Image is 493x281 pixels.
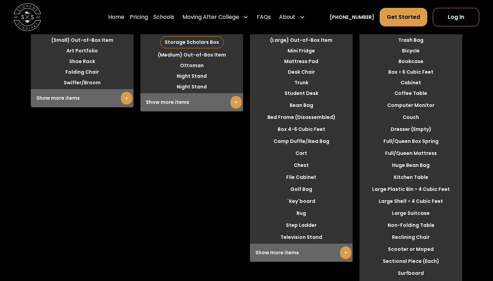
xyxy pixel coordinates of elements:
li: Art Portfolio [31,46,134,56]
li: Non-Folding Table [359,220,462,231]
li: Couch [359,112,462,123]
div: About [279,13,295,21]
li: Full/Queen Box Spring [359,136,462,147]
a: [PHONE_NUMBER] [330,14,374,21]
li: Bed Frame (Disassembled) [250,112,353,123]
a: Pricing [130,8,148,27]
a: FAQs [257,8,271,27]
li: Cabinet [359,77,462,88]
li: Chest [250,160,353,171]
li: Large Shelf > 4 Cubic Feet [359,196,462,207]
li: `Key`board [250,196,353,207]
li: Full/Queen Mattress [359,148,462,159]
li: (Medium) Out-of-Box Item [140,50,243,60]
li: Trunk [250,77,353,88]
li: Large Suitcase [359,208,462,219]
li: Folding Chair [31,67,134,77]
li: Computer Monitor [359,100,462,111]
img: Storage Scholars main logo [14,3,41,31]
a: Get Started [380,8,427,26]
div: Moving After College [182,13,239,21]
div: Moving After College [180,8,251,27]
li: Bookcase [359,56,462,67]
div: Show more items [31,89,134,107]
li: Night Stand [140,82,243,92]
li: Golf Bag [250,184,353,195]
li: Sectional Piece (Each) [359,256,462,267]
li: Camp Duffle/Ikea Bag [250,136,353,147]
a: home [14,3,41,31]
li: Scooter or Moped [359,244,462,255]
li: Coffee Table [359,88,462,99]
li: Step Ladder [250,220,353,231]
div: Storage Scholars Box [161,37,223,48]
li: Large Plastic Bin > 4 Cubic Feet [359,184,462,195]
a: Schools [153,8,174,27]
a: + [121,92,132,105]
li: Bean Bag [250,100,353,111]
li: Ottoman [140,60,243,71]
li: Huge Bean Bag [359,160,462,171]
li: Night Stand [140,71,243,82]
li: Mattress Pad [250,56,353,67]
li: Surfboard [359,268,462,279]
li: Box 4-6 Cubic Feet [250,124,353,135]
div: Show more items [140,93,243,111]
a: + [340,246,351,259]
li: File Cabinet [250,172,353,183]
li: Bicycle [359,46,462,56]
li: Student Desk [250,88,353,99]
li: Mini Fridge [250,46,353,56]
li: (Large) Out-of-Box Item [250,35,353,46]
li: Shoe Rack [31,56,134,67]
a: Home [108,8,124,27]
a: Log In [433,8,479,26]
div: Show more items [250,244,353,262]
li: Swiffer/Broom [31,77,134,88]
li: Reclining Chair [359,232,462,243]
li: Box > 6 Cubic Feet [359,67,462,77]
li: Dresser (Empty) [359,124,462,135]
li: Rug [250,208,353,219]
li: Kitchen Table [359,172,462,183]
li: Desk Chair [250,67,353,77]
div: About [276,8,308,27]
li: Cart [250,148,353,159]
a: + [230,96,242,109]
li: Television Stand [250,232,353,243]
li: (Small) Out-of-Box Item [31,35,134,46]
li: Trash Bag [359,35,462,46]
